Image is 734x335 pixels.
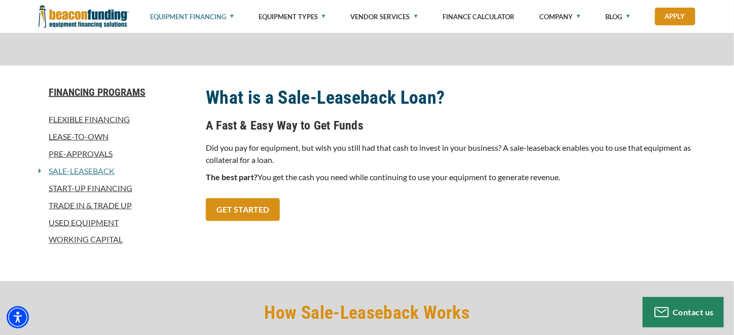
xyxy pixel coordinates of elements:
[206,172,258,182] strong: The best part?
[206,117,695,134] h4: A Fast & Easy Way to Get Funds
[41,165,115,177] a: Sale-Leaseback
[206,142,695,166] p: Did you pay for equipment, but wish you still had that cash to invest in your business? A sale-le...
[39,131,194,143] a: Lease-To-Own
[643,297,724,327] button: Contact us
[655,8,695,25] a: Apply
[206,171,695,183] p: You get the cash you need while continuing to use your equipment to generate revenue.
[39,302,695,325] h2: How Sale-Leaseback Works
[39,217,194,229] a: Used Equipment
[7,306,29,328] div: Accessibility Menu
[673,307,714,317] span: Contact us
[39,182,194,194] a: Start-Up Financing
[39,148,194,160] a: Pre-approvals
[39,86,194,98] a: Financing Programs
[206,198,280,221] a: GET STARTED
[39,199,194,212] a: Trade In & Trade Up
[39,113,194,125] a: Flexible Financing
[39,234,194,246] a: Working Capital
[206,86,695,109] h2: What is a Sale-Leaseback Loan?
